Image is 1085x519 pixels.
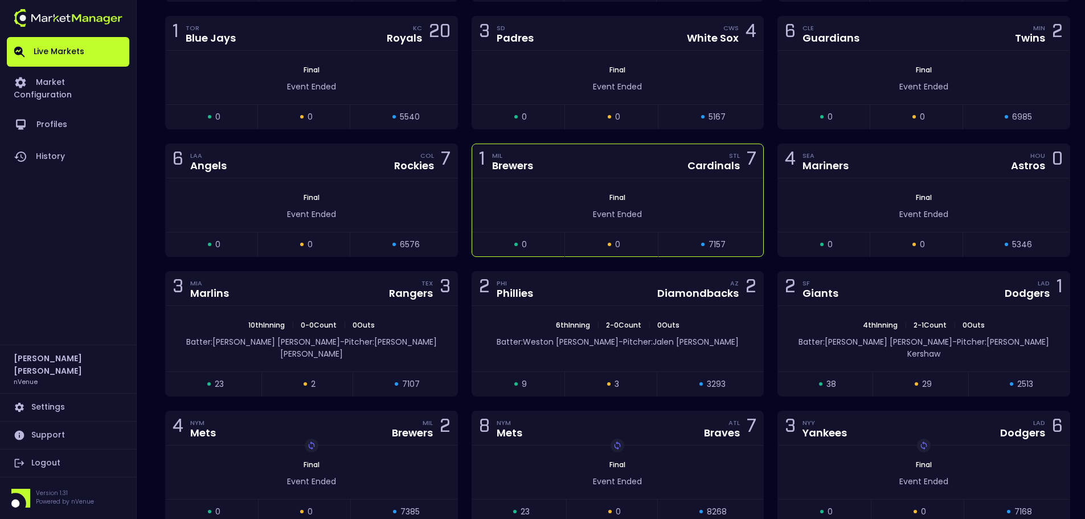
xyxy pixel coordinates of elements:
p: Version 1.31 [36,489,94,497]
span: 0 Outs [349,320,378,330]
h3: nVenue [14,377,38,386]
div: 7 [747,150,756,171]
div: 1 [173,23,179,44]
span: 0 [615,111,620,123]
span: - [340,336,345,348]
span: Final [300,460,323,469]
span: 0 [522,111,527,123]
span: Event Ended [593,476,642,487]
span: | [340,320,349,330]
a: Profiles [7,109,129,141]
span: 7157 [709,239,726,251]
span: 23 [521,506,530,518]
span: | [901,320,910,330]
span: | [645,320,654,330]
div: Rockies [394,161,434,171]
div: 2 [1052,23,1063,44]
a: Live Markets [7,37,129,67]
span: 5540 [400,111,420,123]
div: PHI [497,279,533,288]
div: Dodgers [1000,428,1045,438]
div: Cardinals [687,161,740,171]
div: STL [729,151,740,160]
div: Rangers [389,288,433,299]
span: 0 Outs [654,320,683,330]
div: Yankees [803,428,847,438]
span: Pitcher: Jalen [PERSON_NAME] [623,336,739,348]
div: LAD [1038,279,1050,288]
span: 10th Inning [245,320,288,330]
div: CWS [723,23,739,32]
span: Final [912,460,935,469]
span: Final [912,193,935,202]
span: 9 [522,378,527,390]
span: 7385 [400,506,420,518]
div: 2 [785,278,796,299]
span: Event Ended [593,81,642,92]
span: Batter: Weston [PERSON_NAME] [497,336,619,348]
span: 0 [522,239,527,251]
div: 3 [479,23,490,44]
span: Final [300,193,323,202]
span: 29 [922,378,932,390]
div: NYM [497,418,522,427]
span: | [950,320,959,330]
div: MIL [423,418,433,427]
span: 0 [308,506,313,518]
span: 2 - 1 Count [910,320,950,330]
span: 2513 [1017,378,1033,390]
span: 7168 [1014,506,1032,518]
div: NYY [803,418,847,427]
div: Marlins [190,288,229,299]
span: Event Ended [287,81,336,92]
span: 6th Inning [552,320,593,330]
div: 6 [173,150,183,171]
div: 2 [440,418,451,439]
div: Diamondbacks [657,288,739,299]
span: 23 [215,378,224,390]
span: 3 [615,378,619,390]
div: NYM [190,418,216,427]
div: 7 [747,418,756,439]
span: 5346 [1012,239,1032,251]
span: - [952,336,957,348]
span: 0 [828,239,833,251]
a: Support [7,422,129,449]
div: 4 [785,150,796,171]
span: 0 [308,239,313,251]
div: MIA [190,279,229,288]
div: 3 [785,418,796,439]
a: Logout [7,449,129,477]
span: Event Ended [593,209,642,220]
div: KC [413,23,422,32]
span: Pitcher: [PERSON_NAME] [PERSON_NAME] [280,336,437,359]
span: Event Ended [899,209,948,220]
div: Braves [704,428,740,438]
span: 5167 [709,111,726,123]
div: 4 [746,23,756,44]
span: Event Ended [287,476,336,487]
a: History [7,141,129,173]
div: ATL [728,418,740,427]
span: 2 [311,378,316,390]
span: Final [606,65,629,75]
div: 4 [173,418,183,439]
div: HOU [1030,151,1045,160]
span: Event Ended [287,209,336,220]
h2: [PERSON_NAME] [PERSON_NAME] [14,352,122,377]
div: SF [803,279,838,288]
div: Royals [387,33,422,43]
span: 0 [920,239,925,251]
div: 20 [429,23,451,44]
div: TOR [186,23,236,32]
div: Blue Jays [186,33,236,43]
div: Guardians [803,33,859,43]
div: 1 [479,150,485,171]
div: 8 [479,418,490,439]
div: MIN [1033,23,1045,32]
span: 7107 [402,378,420,390]
div: CLE [803,23,859,32]
span: 0 [921,506,926,518]
div: Mets [497,428,522,438]
div: 2 [746,278,756,299]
